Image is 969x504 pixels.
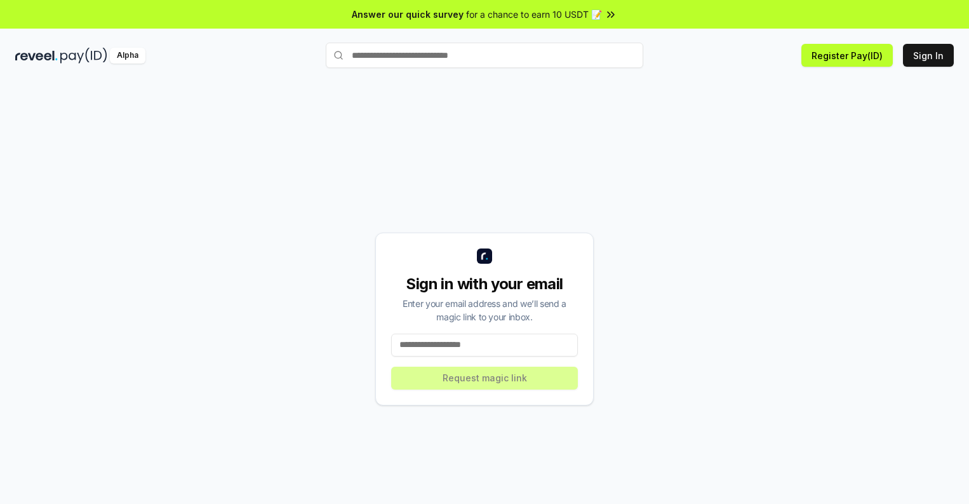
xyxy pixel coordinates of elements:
button: Sign In [903,44,954,67]
img: logo_small [477,249,492,264]
div: Alpha [110,48,145,64]
div: Sign in with your email [391,274,578,294]
span: Answer our quick survey [352,8,464,21]
img: reveel_dark [15,48,58,64]
div: Enter your email address and we’ll send a magic link to your inbox. [391,297,578,324]
button: Register Pay(ID) [801,44,893,67]
img: pay_id [60,48,107,64]
span: for a chance to earn 10 USDT 📝 [466,8,602,21]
